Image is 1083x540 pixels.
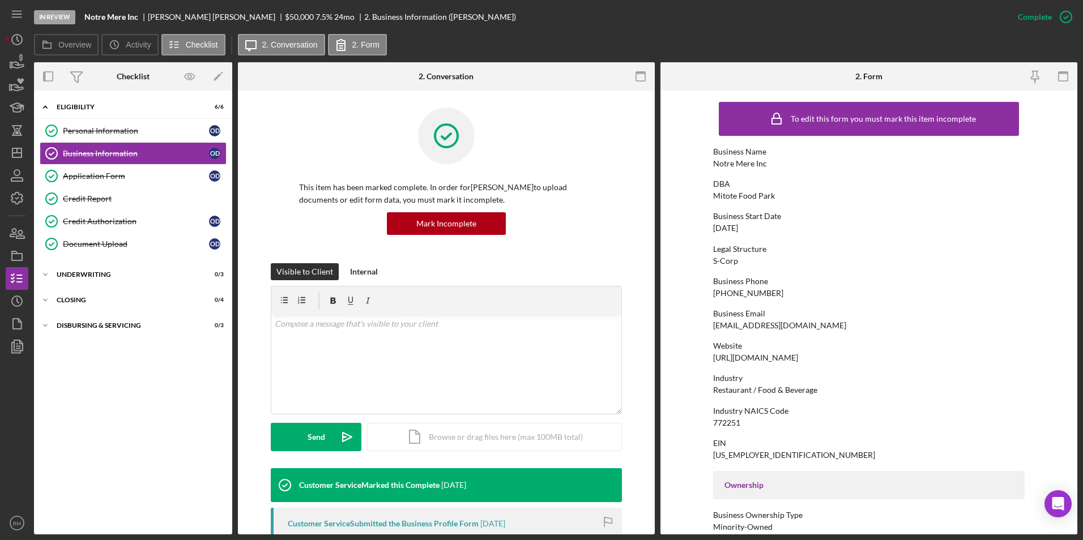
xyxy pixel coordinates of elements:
[713,224,738,233] div: [DATE]
[315,12,332,22] div: 7.5 %
[40,187,227,210] a: Credit Report
[271,263,339,280] button: Visible to Client
[186,40,218,49] label: Checklist
[209,125,220,136] div: O D
[713,245,1025,254] div: Legal Structure
[713,522,773,532] div: Minority-Owned
[285,12,314,22] div: $50,000
[276,263,333,280] div: Visible to Client
[203,271,224,278] div: 0 / 3
[364,12,516,22] div: 2. Business Information ([PERSON_NAME])
[84,12,138,22] b: Notre Mere Inc
[63,239,209,248] div: Document Upload
[713,256,738,265] div: S-Corp
[57,104,195,110] div: Eligibility
[299,481,440,490] div: Customer Service Marked this Complete
[713,179,1025,188] div: DBA
[352,40,380,49] label: 2. Form
[271,423,361,451] button: Send
[416,212,476,235] div: Mark Incomplete
[1044,490,1072,517] div: Open Intercom Messenger
[288,519,479,528] div: Customer Service Submitted the Business Profile Form
[1007,6,1077,28] button: Complete
[480,519,505,528] time: 2025-02-18 23:31
[713,406,1025,415] div: Industry NAICS Code
[40,233,227,255] a: Document UploadOD
[713,374,1025,383] div: Industry
[713,321,846,330] div: [EMAIL_ADDRESS][DOMAIN_NAME]
[34,34,99,55] button: Overview
[63,172,209,181] div: Application Form
[713,191,775,200] div: Mitote Food Park
[441,481,466,490] time: 2025-02-18 23:31
[63,194,226,203] div: Credit Report
[387,212,506,235] button: Mark Incomplete
[713,511,1025,520] div: Business Ownership Type
[57,271,195,278] div: Underwriting
[713,289,783,298] div: [PHONE_NUMBER]
[148,12,285,22] div: [PERSON_NAME] [PERSON_NAME]
[40,142,227,165] a: Business InformationOD
[209,216,220,227] div: O D
[419,72,474,81] div: 2. Conversation
[13,520,21,526] text: BM
[713,277,1025,286] div: Business Phone
[713,159,767,168] div: Notre Mere Inc
[117,72,150,81] div: Checklist
[299,181,594,207] p: This item has been marked complete. In order for [PERSON_NAME] to upload documents or edit form d...
[344,263,383,280] button: Internal
[126,40,151,49] label: Activity
[713,309,1025,318] div: Business Email
[58,40,91,49] label: Overview
[713,385,817,395] div: Restaurant / Food & Beverage
[63,149,209,158] div: Business Information
[713,439,1025,448] div: EIN
[40,210,227,233] a: Credit AuthorizationOD
[209,148,220,159] div: O D
[209,170,220,182] div: O D
[203,322,224,329] div: 0 / 3
[40,165,227,187] a: Application FormOD
[203,297,224,303] div: 0 / 4
[334,12,355,22] div: 24 mo
[713,212,1025,221] div: Business Start Date
[308,423,325,451] div: Send
[63,217,209,226] div: Credit Authorization
[350,263,378,280] div: Internal
[6,512,28,534] button: BM
[713,353,798,362] div: [URL][DOMAIN_NAME]
[63,126,209,135] div: Personal Information
[40,119,227,142] a: Personal InformationOD
[161,34,225,55] button: Checklist
[855,72,882,81] div: 2. Form
[238,34,325,55] button: 2. Conversation
[713,147,1025,156] div: Business Name
[262,40,318,49] label: 2. Conversation
[724,481,1013,490] div: Ownership
[57,297,195,303] div: Closing
[328,34,387,55] button: 2. Form
[34,10,75,24] div: In Review
[101,34,158,55] button: Activity
[1018,6,1052,28] div: Complete
[791,114,976,123] div: To edit this form you must mark this item incomplete
[713,418,740,427] div: 772251
[57,322,195,329] div: Disbursing & Servicing
[203,104,224,110] div: 6 / 6
[209,238,220,250] div: O D
[713,341,1025,350] div: Website
[713,451,875,460] div: [US_EMPLOYER_IDENTIFICATION_NUMBER]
